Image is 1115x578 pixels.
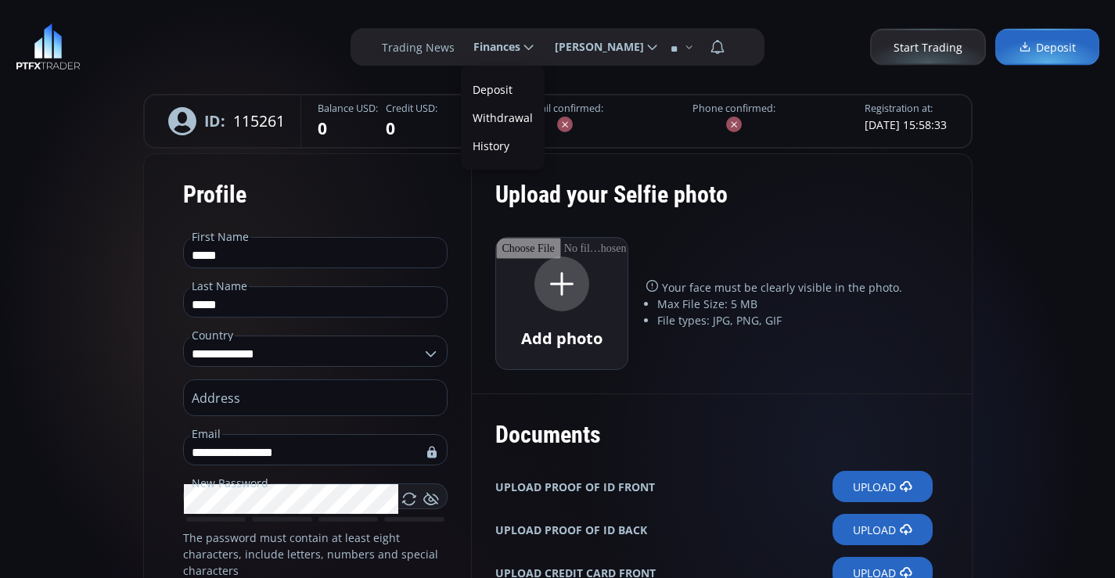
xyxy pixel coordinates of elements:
b: UPLOAD PROOF OF ID FRONT [495,479,655,495]
span: [PERSON_NAME] [544,31,644,63]
label: Upload [833,471,933,502]
div: Documents [495,410,933,459]
div: Upload your Selfie photo [495,170,933,237]
legend: Balance USD: [318,102,378,117]
fieldset: 0 [318,102,378,141]
a: History [465,134,541,158]
label: Withdrawal [465,106,541,130]
span: Finances [462,31,520,63]
label: Upload [833,514,933,545]
fieldset: [DATE] 15:58:33 [865,102,947,133]
a: Deposit [465,77,541,102]
fieldset: 0 [386,102,437,141]
label: Trading News [382,39,455,56]
a: Deposit [995,29,1099,66]
p: Your face must be clearly visible in the photo. [646,279,933,296]
div: Profile [183,170,448,219]
legend: Credit USD: [386,102,437,117]
li: Max File Size: 5 MB [657,296,933,312]
div: 115261 [153,95,301,147]
label: Email confirmed: [526,102,603,117]
a: Start Trading [870,29,986,66]
span: Deposit [1019,39,1076,56]
legend: Registration at: [865,102,933,117]
li: File types: JPG, PNG, GIF [657,312,933,328]
img: LOGO [16,23,81,70]
b: UPLOAD PROOF OF ID BACK [495,522,647,538]
label: Phone confirmed: [692,102,775,117]
b: ID: [204,109,225,132]
span: Start Trading [894,39,962,56]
